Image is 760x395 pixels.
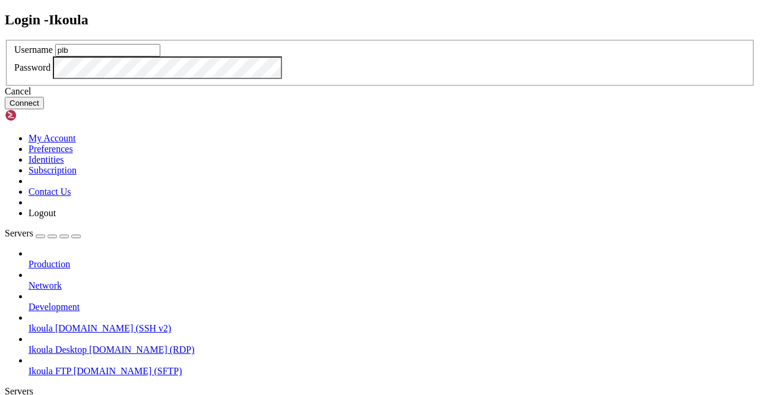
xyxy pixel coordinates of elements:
li: Ikoula Desktop [DOMAIN_NAME] (RDP) [28,334,755,355]
div: Cancel [5,86,755,97]
a: Identities [28,154,64,165]
li: Production [28,248,755,270]
li: Ikoula FTP [DOMAIN_NAME] (SFTP) [28,355,755,377]
a: Servers [5,228,81,238]
span: Servers [5,228,33,238]
a: Logout [28,208,56,218]
button: Connect [5,97,44,109]
span: Ikoula [28,323,53,333]
a: Development [28,302,755,312]
img: Shellngn [5,109,73,121]
span: [DOMAIN_NAME] (RDP) [89,345,194,355]
span: Ikoula Desktop [28,345,87,355]
a: Ikoula FTP [DOMAIN_NAME] (SFTP) [28,366,755,377]
li: Development [28,291,755,312]
label: Username [14,45,53,55]
div: (0, 1) [5,15,9,25]
a: Subscription [28,165,77,175]
x-row: Connecting [DOMAIN_NAME]... [5,5,605,15]
a: Preferences [28,144,73,154]
a: Contact Us [28,187,71,197]
span: Ikoula FTP [28,366,71,376]
a: Network [28,280,755,291]
span: Production [28,259,70,269]
h2: Login - Ikoula [5,12,755,28]
span: [DOMAIN_NAME] (SSH v2) [55,323,172,333]
a: My Account [28,133,76,143]
li: Network [28,270,755,291]
span: [DOMAIN_NAME] (SFTP) [74,366,182,376]
span: Network [28,280,62,290]
li: Ikoula [DOMAIN_NAME] (SSH v2) [28,312,755,334]
label: Password [14,62,50,72]
a: Ikoula [DOMAIN_NAME] (SSH v2) [28,323,755,334]
a: Ikoula Desktop [DOMAIN_NAME] (RDP) [28,345,755,355]
a: Production [28,259,755,270]
span: Development [28,302,80,312]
